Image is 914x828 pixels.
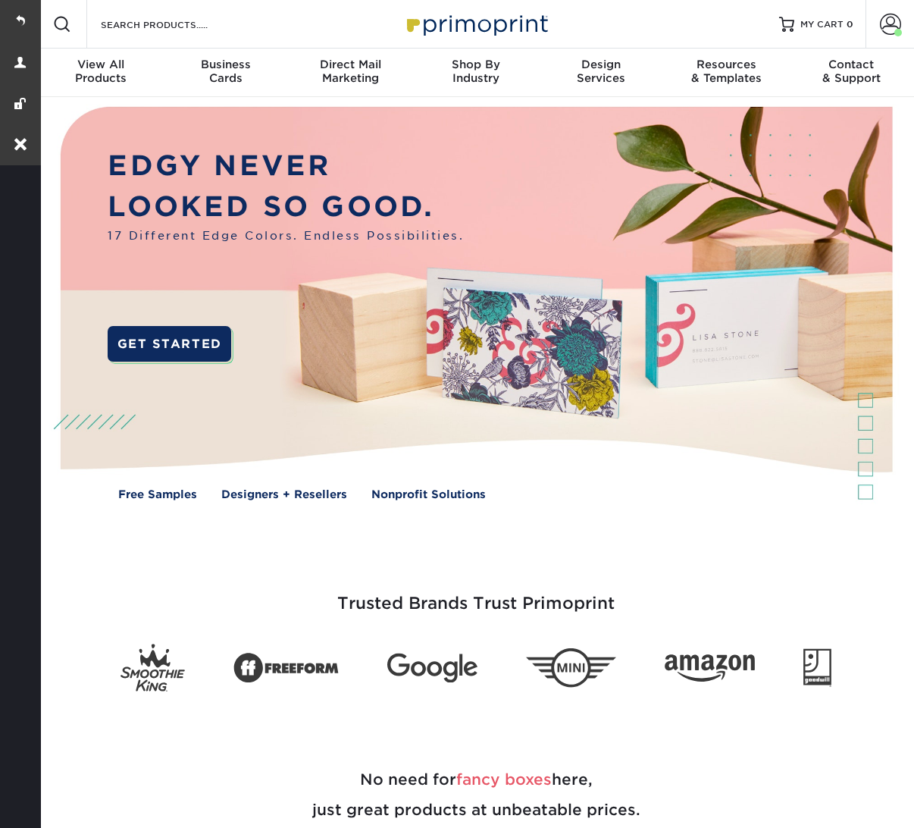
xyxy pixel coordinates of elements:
[400,8,552,40] img: Primoprint
[789,58,914,71] span: Contact
[789,58,914,85] div: & Support
[387,653,477,682] img: Google
[413,58,538,71] span: Shop By
[38,58,163,85] div: Products
[108,326,230,362] a: GET STARTED
[526,648,616,688] img: Mini
[789,49,914,97] a: Contact& Support
[803,648,831,687] img: Goodwill
[539,49,664,97] a: DesignServices
[413,58,538,85] div: Industry
[288,58,413,71] span: Direct Mail
[847,19,853,30] span: 0
[288,49,413,97] a: Direct MailMarketing
[664,58,789,85] div: & Templates
[108,227,464,244] span: 17 Different Edge Colors. Endless Possibilities.
[221,486,347,503] a: Designers + Resellers
[163,58,288,71] span: Business
[38,58,163,71] span: View All
[233,645,338,691] img: Freeform
[163,58,288,85] div: Cards
[664,58,789,71] span: Resources
[38,49,163,97] a: View AllProducts
[49,557,903,632] h3: Trusted Brands Trust Primoprint
[108,145,464,186] p: EDGY NEVER
[163,49,288,97] a: BusinessCards
[539,58,664,71] span: Design
[118,486,197,503] a: Free Samples
[800,18,844,31] span: MY CART
[288,58,413,85] div: Marketing
[99,15,247,33] input: SEARCH PRODUCTS.....
[371,486,486,503] a: Nonprofit Solutions
[121,644,185,692] img: Smoothie King
[413,49,538,97] a: Shop ByIndustry
[456,770,552,789] span: fancy boxes
[665,654,755,682] img: Amazon
[108,186,464,227] p: LOOKED SO GOOD.
[664,49,789,97] a: Resources& Templates
[539,58,664,85] div: Services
